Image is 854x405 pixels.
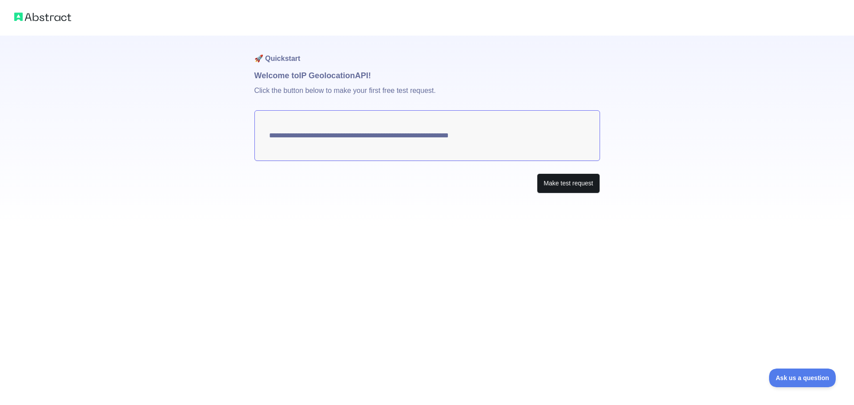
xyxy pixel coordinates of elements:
iframe: Toggle Customer Support [769,369,836,387]
img: Abstract logo [14,11,71,23]
p: Click the button below to make your first free test request. [254,82,600,110]
button: Make test request [537,173,600,193]
h1: Welcome to IP Geolocation API! [254,69,600,82]
h1: 🚀 Quickstart [254,36,600,69]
